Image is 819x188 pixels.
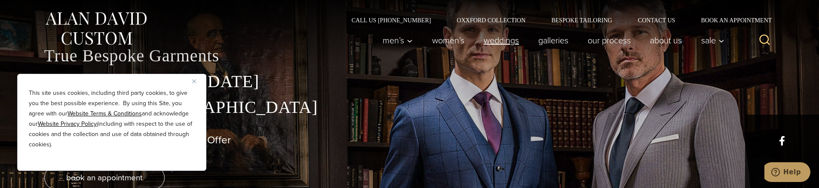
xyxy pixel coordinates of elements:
a: Contact Us [625,17,688,23]
button: Sale sub menu toggle [691,32,729,49]
img: Close [192,79,196,83]
iframe: Opens a widget where you can chat to one of our agents [764,162,810,184]
span: book an appointment [66,171,143,184]
a: weddings [474,32,528,49]
a: Call Us [PHONE_NUMBER] [339,17,444,23]
nav: Secondary Navigation [339,17,775,23]
a: Book an Appointment [688,17,775,23]
button: Close [192,76,202,86]
a: Oxxford Collection [444,17,538,23]
a: Bespoke Tailoring [538,17,625,23]
a: About Us [640,32,691,49]
a: Website Terms & Conditions [67,109,142,118]
nav: Primary Navigation [373,32,729,49]
a: Women’s [422,32,474,49]
p: True Bespoke Garments Family Owned Since [DATE] Made in the [GEOGRAPHIC_DATA] [44,43,775,120]
p: This site uses cookies, including third party cookies, to give you the best possible experience. ... [29,88,195,150]
button: View Search Form [755,30,775,51]
a: Website Privacy Policy [38,119,97,128]
img: Alan David Custom [44,9,147,48]
h1: The Best Custom Suits NYC Has to Offer [44,134,775,146]
button: Men’s sub menu toggle [373,32,422,49]
a: Galleries [528,32,578,49]
a: Our Process [578,32,640,49]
